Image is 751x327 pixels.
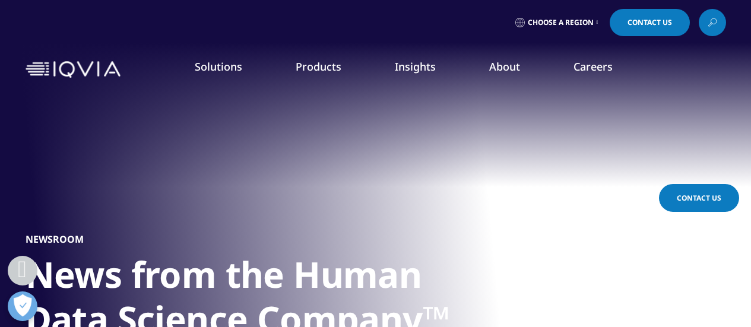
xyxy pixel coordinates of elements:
a: About [489,59,520,74]
a: Insights [395,59,436,74]
span: Choose a Region [528,18,594,27]
nav: Primary [125,42,726,97]
img: IQVIA Healthcare Information Technology and Pharma Clinical Research Company [26,61,121,78]
button: Open Preferences [8,291,37,321]
h5: Newsroom [26,233,84,245]
a: Solutions [195,59,242,74]
a: Contact Us [610,9,690,36]
span: Contact Us [628,19,672,26]
a: Careers [573,59,613,74]
span: Contact Us [677,193,721,203]
a: Products [296,59,341,74]
a: Contact Us [659,184,739,212]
